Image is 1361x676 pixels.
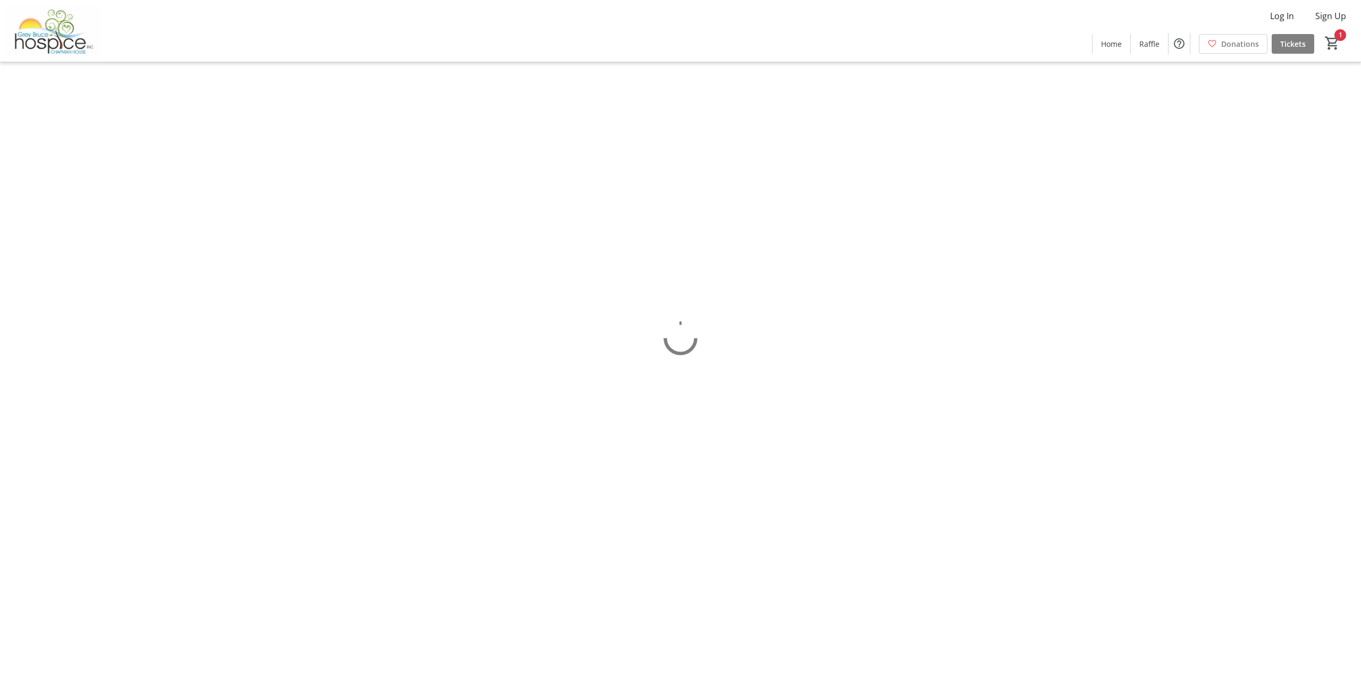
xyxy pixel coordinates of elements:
button: Log In [1262,7,1303,24]
button: Sign Up [1307,7,1355,24]
span: Tickets [1280,38,1306,49]
button: Help [1169,33,1190,54]
a: Home [1093,34,1130,54]
a: Tickets [1272,34,1314,54]
span: Raffle [1139,38,1160,49]
a: Donations [1199,34,1267,54]
button: Cart [1323,34,1342,53]
span: Sign Up [1315,10,1346,22]
span: Home [1101,38,1122,49]
img: Grey Bruce Hospice's Logo [6,4,101,57]
span: Log In [1270,10,1294,22]
a: Raffle [1131,34,1168,54]
span: Donations [1221,38,1259,49]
